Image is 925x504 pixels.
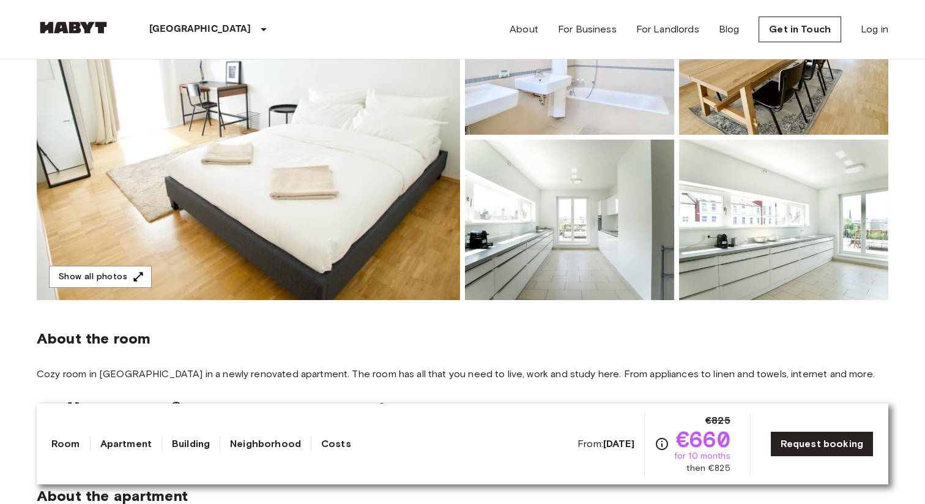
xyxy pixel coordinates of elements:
a: Apartment [100,437,152,451]
span: Cozy room in [GEOGRAPHIC_DATA] in a newly renovated apartment. The room has all that you need to ... [37,367,888,381]
a: Neighborhood [230,437,301,451]
a: Costs [321,437,351,451]
img: Habyt [37,21,110,34]
span: then €825 [686,462,730,475]
span: About the room [37,329,888,348]
a: Building [172,437,210,451]
span: €825 [705,413,730,428]
a: Log in [861,22,888,37]
img: Picture of unit DE-01-012-001-07H [465,140,674,300]
a: Request booking [770,431,874,457]
span: for 10 months [674,450,730,462]
a: About [510,22,538,37]
a: Get in Touch [759,17,841,42]
b: [DATE] [603,438,634,449]
a: For Business [558,22,617,37]
a: For Landlords [636,22,699,37]
img: Picture of unit DE-01-012-001-07H [679,140,888,300]
p: [GEOGRAPHIC_DATA] [149,22,251,37]
span: €660 [676,428,730,450]
button: Show all photos [49,266,152,288]
span: From: [578,437,634,451]
a: Room [51,437,80,451]
svg: Check cost overview for full price breakdown. Please note that discounts apply to new joiners onl... [655,437,669,451]
a: Blog [719,22,740,37]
